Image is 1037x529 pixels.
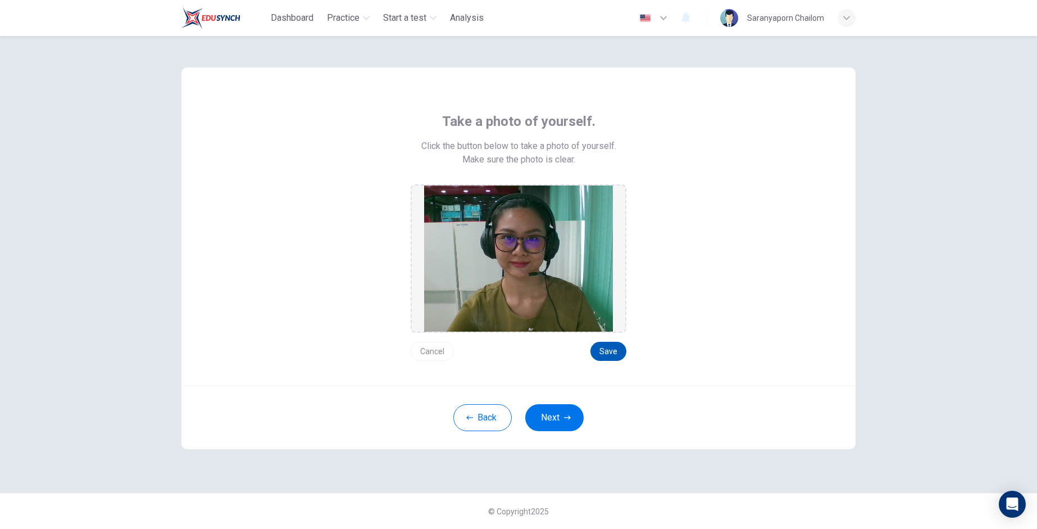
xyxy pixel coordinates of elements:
[525,404,584,431] button: Next
[590,342,626,361] button: Save
[453,404,512,431] button: Back
[424,186,613,332] img: preview screemshot
[327,11,360,25] span: Practice
[322,8,374,28] button: Practice
[181,7,240,29] img: Train Test logo
[445,8,488,28] button: Analysis
[450,11,484,25] span: Analysis
[181,7,266,29] a: Train Test logo
[379,8,441,28] button: Start a test
[488,507,549,516] span: © Copyright 2025
[442,112,595,130] span: Take a photo of yourself.
[638,14,652,22] img: en
[383,11,426,25] span: Start a test
[421,139,616,153] span: Click the button below to take a photo of yourself.
[271,11,313,25] span: Dashboard
[462,153,575,166] span: Make sure the photo is clear.
[999,491,1026,518] div: Open Intercom Messenger
[720,9,738,27] img: Profile picture
[747,11,824,25] div: Saranyaporn Chailom
[411,342,454,361] button: Cancel
[266,8,318,28] button: Dashboard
